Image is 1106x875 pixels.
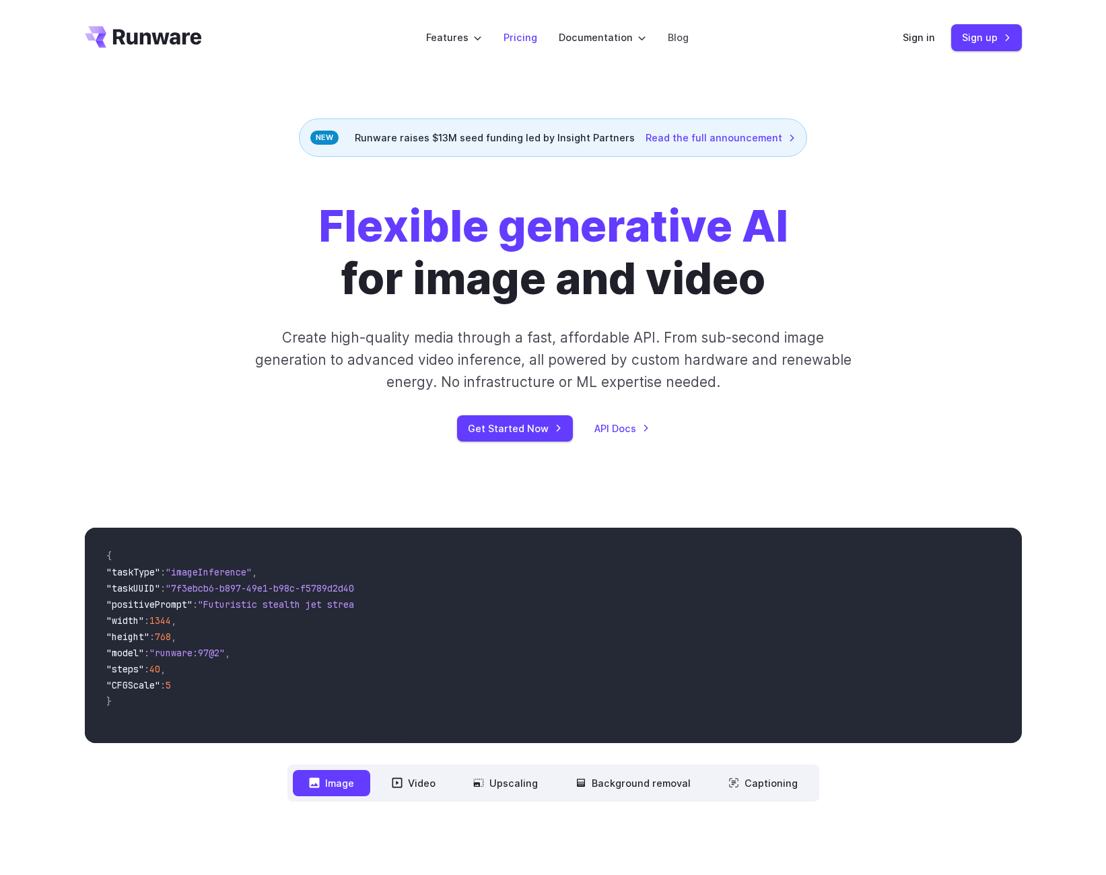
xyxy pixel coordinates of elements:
[106,663,144,675] span: "steps"
[166,679,171,691] span: 5
[293,770,370,796] button: Image
[225,647,230,659] span: ,
[144,663,149,675] span: :
[457,770,554,796] button: Upscaling
[504,30,537,45] a: Pricing
[144,647,149,659] span: :
[198,598,688,610] span: "Futuristic stealth jet streaking through a neon-lit cityscape with glowing purple exhaust"
[160,679,166,691] span: :
[149,647,225,659] span: "runware:97@2"
[160,663,166,675] span: ,
[160,582,166,594] span: :
[426,30,482,45] label: Features
[253,326,853,394] p: Create high-quality media through a fast, affordable API. From sub-second image generation to adv...
[299,118,807,157] div: Runware raises $13M seed funding led by Insight Partners
[646,130,796,145] a: Read the full announcement
[106,647,144,659] span: "model"
[106,695,112,707] span: }
[559,770,707,796] button: Background removal
[166,566,252,578] span: "imageInference"
[376,770,452,796] button: Video
[252,566,257,578] span: ,
[903,30,935,45] a: Sign in
[318,200,788,305] h1: for image and video
[106,679,160,691] span: "CFGScale"
[668,30,689,45] a: Blog
[712,770,814,796] button: Captioning
[594,421,650,436] a: API Docs
[106,631,149,643] span: "height"
[106,615,144,627] span: "width"
[171,631,176,643] span: ,
[106,566,160,578] span: "taskType"
[160,566,166,578] span: :
[144,615,149,627] span: :
[318,199,788,252] strong: Flexible generative AI
[155,631,171,643] span: 768
[106,598,193,610] span: "positivePrompt"
[457,415,573,442] a: Get Started Now
[171,615,176,627] span: ,
[149,631,155,643] span: :
[951,24,1022,50] a: Sign up
[106,550,112,562] span: {
[149,663,160,675] span: 40
[166,582,370,594] span: "7f3ebcb6-b897-49e1-b98c-f5789d2d40d7"
[106,582,160,594] span: "taskUUID"
[149,615,171,627] span: 1344
[193,598,198,610] span: :
[85,26,202,48] a: Go to /
[559,30,646,45] label: Documentation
